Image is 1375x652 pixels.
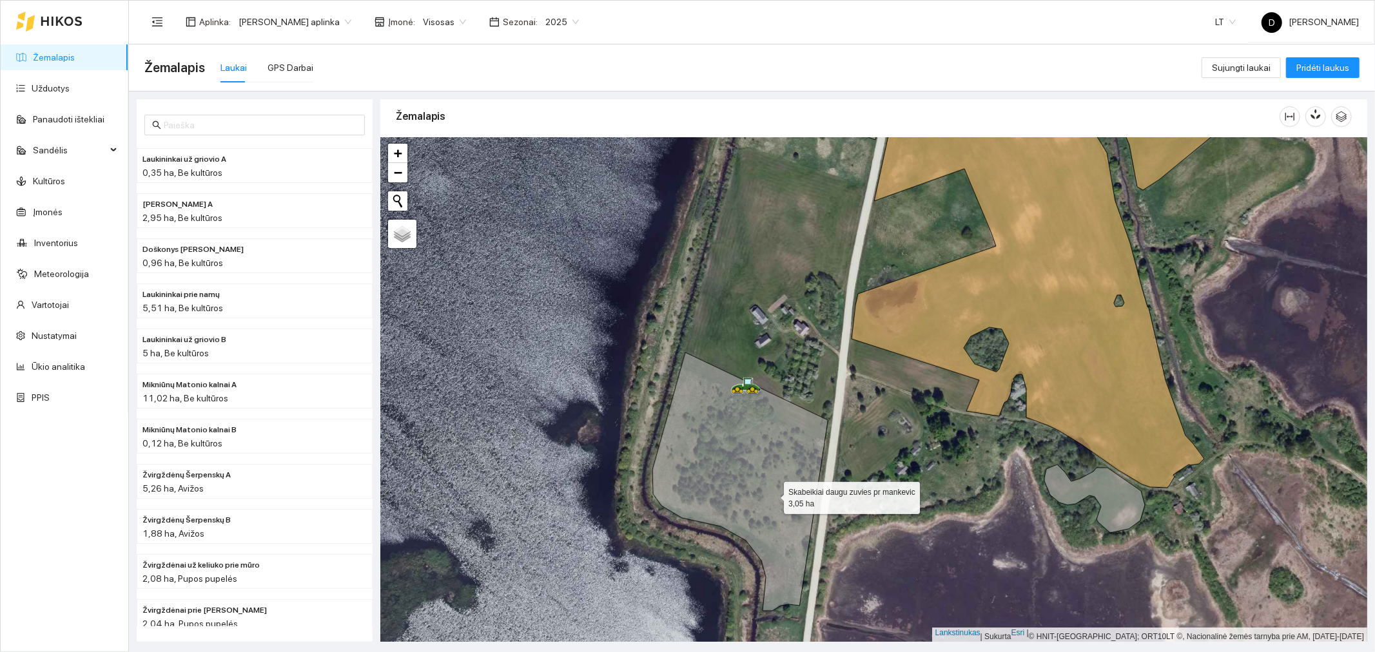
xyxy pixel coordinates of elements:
[1029,632,1364,641] font: © HNIT-[GEOGRAPHIC_DATA]; ORT10LT ©, Nacionalinė žemės tarnyba prie AM, [DATE]-[DATE]
[142,245,244,254] font: Doškonys [PERSON_NAME]
[142,424,237,436] span: Mikniūnų Matonio kalnai B
[388,163,407,182] a: Atitolinti
[142,334,226,346] span: Laukininkai už griovio B
[1286,62,1360,73] a: Pridėti laukus
[32,300,69,310] a: Vartotojai
[1269,17,1275,28] font: D
[142,244,244,256] span: Doškonys Sabonienė B.
[142,155,226,164] font: Laukininkai už griovio A
[1202,57,1281,78] button: Sujungti laukai
[142,290,220,299] font: Laukininkai prie namų
[32,331,77,341] a: Nustatymai
[33,114,104,124] a: Panaudoti ištekliai
[935,628,980,637] a: Lankstinukas
[394,145,402,161] font: +
[396,110,445,122] font: Žemalapis
[33,207,63,217] a: Įmonės
[142,258,223,268] font: 0,96 ha, Be kultūros
[980,632,1011,641] font: | Sukurta
[142,469,231,481] span: Žvirgždėnų Šerpenskų A
[388,191,407,211] button: Pradėti naują paiešką
[1286,57,1360,78] button: Pridėti laukus
[142,379,237,391] span: Mikniūnų Matonio kalnai A
[34,269,89,279] a: Meteorologija
[268,62,313,73] font: GPS Darbai
[142,438,222,448] font: 0,12 ha, Be kultūros
[144,60,205,75] font: Žemalapis
[1202,62,1281,73] a: Sujungti laukai
[32,361,85,372] a: Ūkio analitika
[1215,12,1236,32] span: LT
[32,392,50,403] a: PPIS
[1215,17,1224,27] font: LT
[142,606,267,615] font: Žvirgždėnai prie [PERSON_NAME]
[489,17,500,27] span: kalendorius
[413,17,415,27] font: :
[423,12,466,32] span: Visosas
[1027,628,1029,637] font: |
[1289,17,1359,27] font: [PERSON_NAME]
[142,559,260,571] span: Žvirgždėnai už keliuko prie mūro
[142,289,220,301] span: Laukininkai prie namų
[142,393,228,403] font: 11,02 ha, Be kultūros
[142,515,231,524] font: Žvirgždėnų Šerpenskų B
[144,57,205,78] span: Žemalapis
[388,17,413,27] font: Įmonė
[142,604,267,617] span: Žvirgždėnai prie mūro Močiutės
[536,17,538,27] font: :
[33,176,65,186] a: Kultūros
[423,17,454,27] font: Visosas
[142,483,204,494] font: 5,26 ha, Avižos
[545,12,579,32] span: 2025
[1280,106,1300,127] button: stulpelio plotis
[142,528,204,539] font: 1,88 ha, Avižos
[142,348,209,358] font: 5 ha, Be kultūros
[1212,62,1271,73] font: Sujungti laukai
[144,9,170,35] button: meniu sulankstymas
[503,17,536,27] font: Sezonai
[142,200,213,209] font: [PERSON_NAME] A
[164,118,357,132] input: Paieška
[142,168,222,178] font: 0,35 ha, Be kultūros
[142,425,237,434] font: Mikniūnų Matonio kalnai B
[229,17,231,27] font: :
[152,120,161,129] span: paieška
[1296,62,1349,73] font: Pridėti laukus
[1280,111,1300,122] span: stulpelio plotis
[142,514,231,526] span: Žvirgždėnų Šerpenskų B
[32,83,70,93] a: Užduotys
[1011,628,1025,637] a: Esri
[142,470,231,479] font: Žvirgždėnų Šerpenskų A
[142,303,223,313] font: 5,51 ha, Be kultūros
[394,164,402,180] font: −
[239,12,351,32] span: Donato Klimkevičiaus aplinka
[33,145,68,155] font: Sandėlis
[142,380,237,389] font: Mikniūnų Matonio kalnai A
[375,17,385,27] span: parduotuvė
[186,17,196,27] span: išdėstymas
[34,238,78,248] a: Inventorius
[142,213,222,223] font: 2,95 ha, Be kultūros
[142,198,213,211] span: Doškonys Sabonienė A
[142,153,226,166] span: Laukininkai už griovio A
[151,16,163,28] span: meniu sulankstymas
[388,220,416,248] a: Sluoksniai
[142,335,226,344] font: Laukininkai už griovio B
[388,144,407,163] a: Priartinti
[142,561,260,570] font: Žvirgždėnai už keliuko prie mūro
[220,62,247,73] font: Laukai
[142,573,237,584] font: 2,08 ha, Pupos pupelės
[199,17,229,27] font: Aplinka
[33,52,75,62] a: Žemalapis
[142,618,238,629] font: 2,04 ha, Pupos pupelės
